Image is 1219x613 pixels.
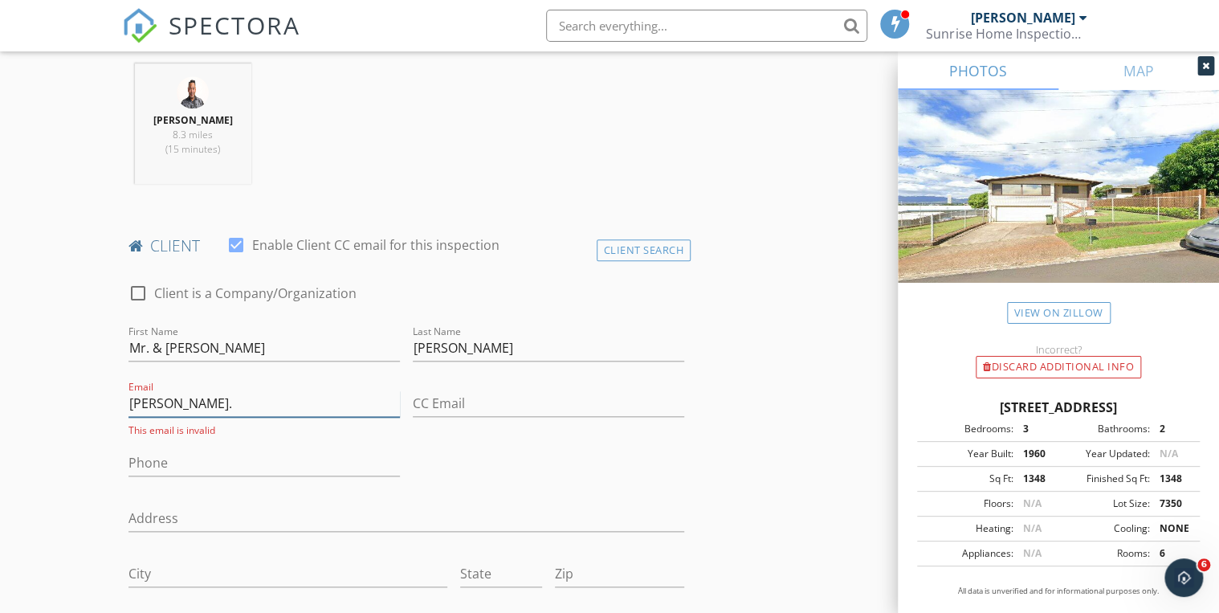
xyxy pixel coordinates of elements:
div: [STREET_ADDRESS] [917,398,1200,417]
div: Discard Additional info [976,356,1141,378]
div: 1348 [1149,472,1195,486]
img: streetview [898,90,1219,321]
span: N/A [1022,497,1041,510]
div: Year Updated: [1058,447,1149,461]
span: N/A [1022,546,1041,560]
strong: [PERSON_NAME] [153,113,233,127]
div: 1348 [1013,472,1058,486]
div: Lot Size: [1058,497,1149,511]
div: Bedrooms: [922,422,1013,436]
label: Enable Client CC email for this inspection [252,237,499,253]
img: e0fdb119e6e743eea5b9b1a9329785e6.jpeg [177,76,209,108]
label: Client is a Company/Organization [154,285,357,301]
span: N/A [1022,521,1041,535]
iframe: Intercom live chat [1164,558,1203,597]
span: 8.3 miles [173,128,213,141]
input: Search everything... [546,10,867,42]
div: Sunrise Home Inspections LLC [926,26,1086,42]
div: Appliances: [922,546,1013,561]
div: Finished Sq Ft: [1058,472,1149,486]
a: MAP [1058,51,1219,90]
p: All data is unverified and for informational purposes only. [917,586,1200,597]
a: PHOTOS [898,51,1058,90]
a: SPECTORA [122,22,300,55]
div: 2 [1149,422,1195,436]
div: 1960 [1013,447,1058,461]
span: N/A [1159,447,1177,460]
div: Incorrect? [898,343,1219,356]
span: SPECTORA [169,8,300,42]
h4: client [128,235,684,256]
span: (15 minutes) [165,142,220,156]
div: 3 [1013,422,1058,436]
div: Bathrooms: [1058,422,1149,436]
a: View on Zillow [1007,302,1111,324]
div: Client Search [597,239,691,261]
div: NONE [1149,521,1195,536]
div: Rooms: [1058,546,1149,561]
div: [PERSON_NAME] [970,10,1074,26]
div: Heating: [922,521,1013,536]
div: This email is invalid [128,423,400,437]
div: 7350 [1149,497,1195,511]
div: Floors: [922,497,1013,511]
div: Year Built: [922,447,1013,461]
div: 6 [1149,546,1195,561]
img: The Best Home Inspection Software - Spectora [122,8,157,43]
span: 6 [1197,558,1210,571]
div: Cooling: [1058,521,1149,536]
div: Sq Ft: [922,472,1013,486]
